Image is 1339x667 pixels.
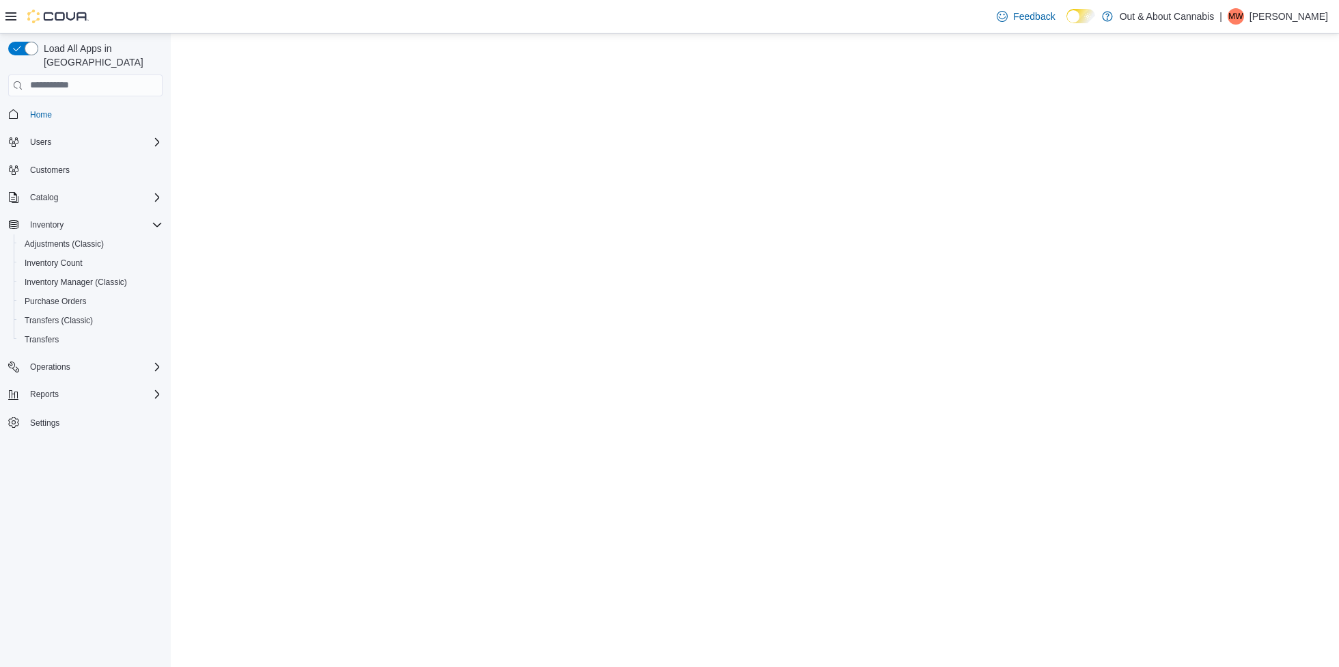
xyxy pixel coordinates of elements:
span: Customers [25,161,163,178]
button: Users [25,134,57,150]
p: [PERSON_NAME] [1250,8,1328,25]
a: Transfers (Classic) [19,312,98,329]
a: Settings [25,415,65,431]
button: Operations [25,359,76,375]
span: Inventory Count [25,258,83,269]
img: Cova [27,10,89,23]
span: Adjustments (Classic) [19,236,163,252]
span: Transfers (Classic) [25,315,93,326]
button: Customers [3,160,168,180]
span: Purchase Orders [25,296,87,307]
button: Catalog [25,189,64,206]
span: Users [30,137,51,148]
span: Catalog [25,189,163,206]
span: Home [25,106,163,123]
p: Out & About Cannabis [1120,8,1215,25]
a: Adjustments (Classic) [19,236,109,252]
span: Inventory [25,217,163,233]
input: Dark Mode [1066,9,1095,23]
a: Transfers [19,331,64,348]
button: Inventory Manager (Classic) [14,273,168,292]
span: Load All Apps in [GEOGRAPHIC_DATA] [38,42,163,69]
span: Inventory Manager (Classic) [25,277,127,288]
button: Inventory [3,215,168,234]
button: Reports [25,386,64,403]
button: Transfers (Classic) [14,311,168,330]
span: MW [1228,8,1243,25]
button: Home [3,105,168,124]
span: Settings [30,418,59,428]
button: Reports [3,385,168,404]
button: Operations [3,357,168,377]
span: Reports [30,389,59,400]
nav: Complex example [8,99,163,468]
button: Purchase Orders [14,292,168,311]
span: Feedback [1013,10,1055,23]
span: Reports [25,386,163,403]
button: Settings [3,412,168,432]
p: | [1219,8,1222,25]
a: Inventory Manager (Classic) [19,274,133,290]
span: Catalog [30,192,58,203]
span: Operations [25,359,163,375]
a: Purchase Orders [19,293,92,310]
span: Home [30,109,52,120]
span: Transfers (Classic) [19,312,163,329]
span: Inventory Count [19,255,163,271]
span: Transfers [19,331,163,348]
a: Home [25,107,57,123]
a: Feedback [991,3,1060,30]
span: Adjustments (Classic) [25,239,104,249]
button: Users [3,133,168,152]
span: Transfers [25,334,59,345]
button: Inventory Count [14,254,168,273]
button: Inventory [25,217,69,233]
span: Settings [25,413,163,431]
span: Users [25,134,163,150]
span: Inventory [30,219,64,230]
a: Inventory Count [19,255,88,271]
span: Inventory Manager (Classic) [19,274,163,290]
button: Adjustments (Classic) [14,234,168,254]
span: Purchase Orders [19,293,163,310]
button: Transfers [14,330,168,349]
span: Dark Mode [1066,23,1067,24]
button: Catalog [3,188,168,207]
span: Operations [30,362,70,372]
div: Mark Wolk [1228,8,1244,25]
span: Customers [30,165,70,176]
a: Customers [25,162,75,178]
